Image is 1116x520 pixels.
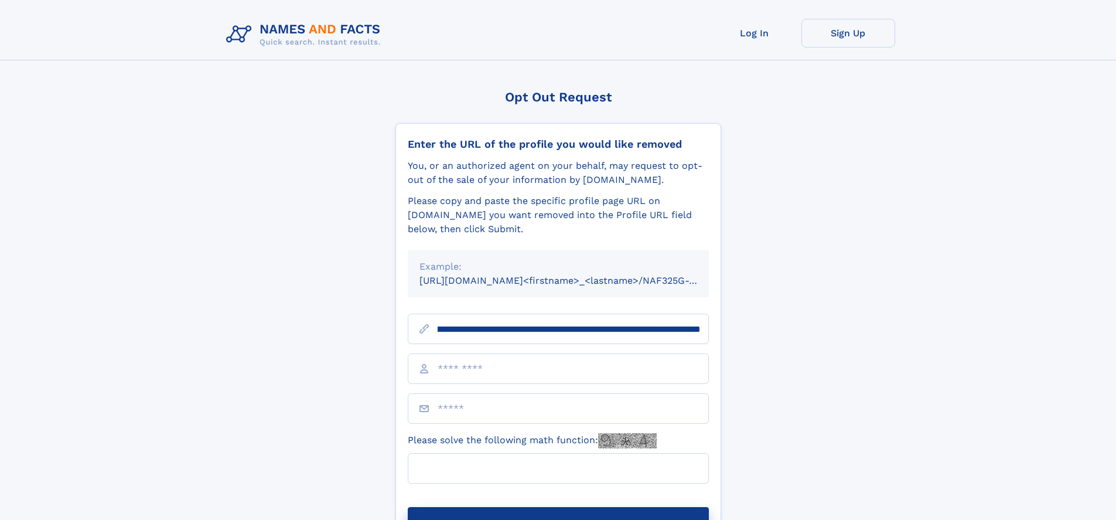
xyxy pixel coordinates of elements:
[408,433,657,448] label: Please solve the following math function:
[708,19,801,47] a: Log In
[419,260,697,274] div: Example:
[408,138,709,151] div: Enter the URL of the profile you would like removed
[419,275,731,286] small: [URL][DOMAIN_NAME]<firstname>_<lastname>/NAF325G-xxxxxxxx
[408,159,709,187] div: You, or an authorized agent on your behalf, may request to opt-out of the sale of your informatio...
[408,194,709,236] div: Please copy and paste the specific profile page URL on [DOMAIN_NAME] you want removed into the Pr...
[221,19,390,50] img: Logo Names and Facts
[395,90,721,104] div: Opt Out Request
[801,19,895,47] a: Sign Up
